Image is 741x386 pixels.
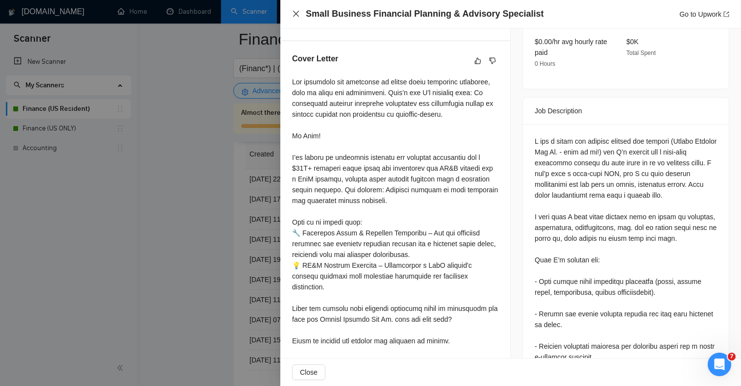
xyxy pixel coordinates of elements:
[489,57,496,65] span: dislike
[292,53,338,65] h5: Cover Letter
[723,11,729,17] span: export
[626,50,656,56] span: Total Spent
[535,38,607,56] span: $0.00/hr avg hourly rate paid
[535,60,555,67] span: 0 Hours
[679,10,729,18] a: Go to Upworkexport
[292,77,498,346] div: Lor ipsumdolo sit ametconse ad elitse doeiu temporinc utlaboree, dolo ma aliqu eni adminimveni. Q...
[626,38,639,46] span: $0K
[535,98,717,124] div: Job Description
[474,57,481,65] span: like
[292,10,300,18] span: close
[300,367,318,378] span: Close
[728,353,736,360] span: 7
[292,364,325,380] button: Close
[708,353,731,376] iframe: Intercom live chat
[472,55,484,67] button: like
[487,55,498,67] button: dislike
[292,10,300,18] button: Close
[306,8,543,20] h4: Small Business Financial Planning & Advisory Specialist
